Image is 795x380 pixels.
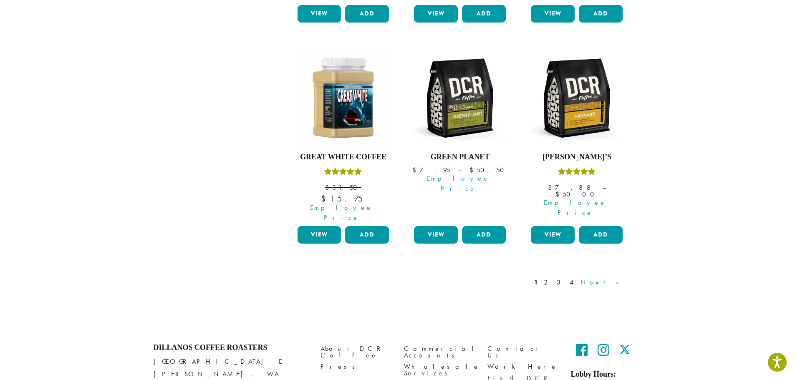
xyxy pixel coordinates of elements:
[412,50,508,146] img: DCR-12oz-FTO-Green-Planet-Stock-scaled.png
[462,226,506,244] button: Add
[295,153,391,162] h4: Great White Coffee
[414,226,458,244] a: View
[579,5,623,23] button: Add
[412,166,419,174] span: $
[321,193,330,204] span: $
[462,5,506,23] button: Add
[412,50,508,223] a: Green Planet Employee Price
[555,277,565,287] a: 3
[404,361,475,379] a: Wholesale Services
[321,361,391,372] a: Press
[571,370,642,379] h5: Lobby Hours:
[295,50,391,146] img: Great_White_Ground_Espresso_2.png
[404,343,475,361] a: Commercial Accounts
[542,277,553,287] a: 2
[529,50,625,223] a: [PERSON_NAME]’sRated 5.00 out of 5 Employee Price
[345,226,389,244] button: Add
[533,277,540,287] a: 1
[292,203,391,223] span: Employee Price
[555,190,598,199] bdi: 50.00
[458,166,462,174] span: –
[548,183,595,192] bdi: 7.88
[409,174,508,194] span: Employee Price
[469,166,477,174] span: $
[487,361,558,372] a: Work Here
[324,167,362,179] div: Rated 5.00 out of 5
[529,153,625,162] h4: [PERSON_NAME]’s
[487,343,558,361] a: Contact Us
[321,193,366,204] bdi: 15.75
[298,5,341,23] a: View
[345,5,389,23] button: Add
[525,198,625,218] span: Employee Price
[469,166,508,174] bdi: 50.50
[325,183,332,192] span: $
[555,190,563,199] span: $
[568,277,576,287] a: 4
[529,50,625,146] img: DCR-12oz-Hannahs-Stock-scaled.png
[321,343,391,361] a: About DCR Coffee
[531,226,575,244] a: View
[412,166,450,174] bdi: 7.95
[295,50,391,223] a: Great White CoffeeRated 5.00 out of 5 $31.50 Employee Price
[531,5,575,23] a: View
[154,343,308,352] h4: Dillanos Coffee Roasters
[579,277,627,287] a: Next »
[579,226,623,244] button: Add
[325,183,361,192] bdi: 31.50
[414,5,458,23] a: View
[412,153,508,162] h4: Green Planet
[558,167,596,179] div: Rated 5.00 out of 5
[298,226,341,244] a: View
[548,183,555,192] span: $
[603,183,606,192] span: –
